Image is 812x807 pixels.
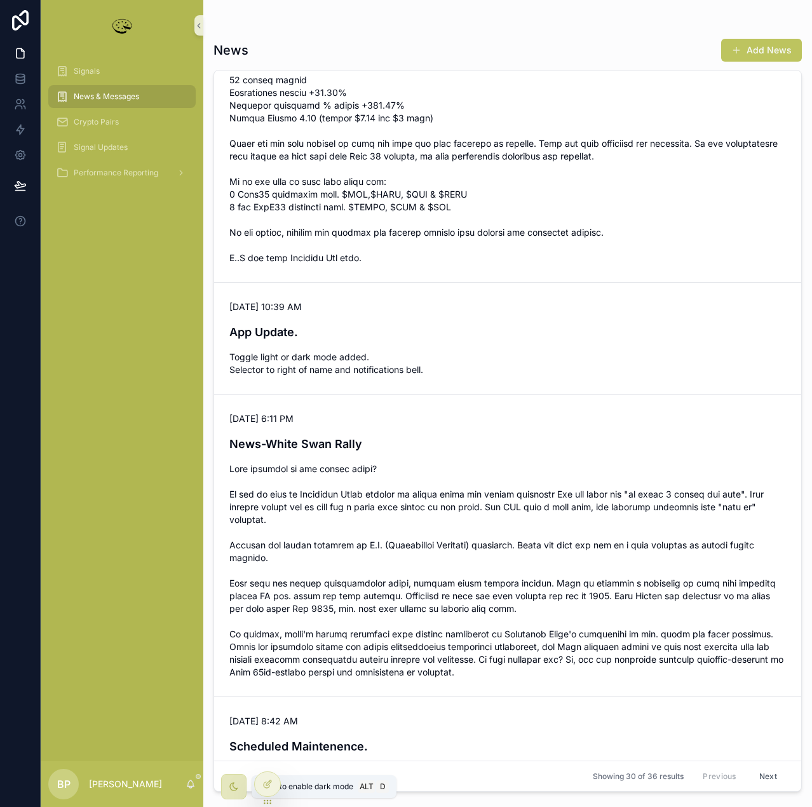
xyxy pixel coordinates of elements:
[74,66,100,76] span: Signals
[214,394,801,696] a: [DATE] 6:11 PMNews-White Swan RallyLore ipsumdol si ame consec adipi? El sed do eius te Incididun...
[377,782,388,792] span: D
[89,778,162,790] p: [PERSON_NAME]
[213,41,248,59] h1: News
[48,136,196,159] a: Signal Updates
[229,323,786,341] h4: App Update.
[229,412,786,425] span: [DATE] 6:11 PM
[48,161,196,184] a: Performance Reporting
[229,301,786,313] span: [DATE] 10:39 AM
[57,776,71,792] span: BP
[214,282,801,394] a: [DATE] 10:39 AMApp Update.Toggle light or dark mode added. Selector to right of name and notifica...
[360,782,374,792] span: Alt
[259,782,353,792] span: Click to enable dark mode
[48,60,196,83] a: Signals
[229,435,786,452] h4: News-White Swan Rally
[48,85,196,108] a: News & Messages
[229,738,786,755] h4: Scheduled Maintenence.
[74,92,139,102] span: News & Messages
[109,15,135,36] img: App logo
[74,168,158,178] span: Performance Reporting
[48,111,196,133] a: Crypto Pairs
[74,142,128,153] span: Signal Updates
[74,117,119,127] span: Crypto Pairs
[229,715,786,728] span: [DATE] 8:42 AM
[229,463,786,679] span: Lore ipsumdol si ame consec adipi? El sed do eius te Incididun Utlab etdolor ma aliqua enima min ...
[721,39,802,62] button: Add News
[41,51,203,201] div: scrollable content
[593,771,684,782] span: Showing 30 of 36 results
[229,351,786,376] span: Toggle light or dark mode added. Selector to right of name and notifications bell.
[750,766,786,786] button: Next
